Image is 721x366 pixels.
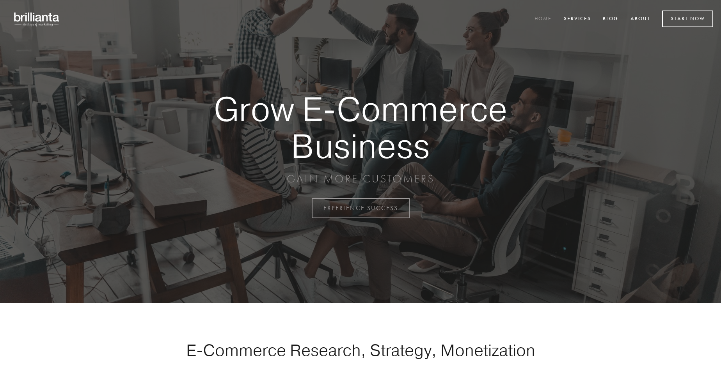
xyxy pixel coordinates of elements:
strong: Grow E-Commerce Business [186,90,535,164]
a: Start Now [662,11,713,27]
a: Home [529,13,557,26]
a: Blog [598,13,623,26]
a: About [625,13,655,26]
a: Services [559,13,596,26]
p: GAIN MORE CUSTOMERS [186,172,535,186]
a: EXPERIENCE SUCCESS [312,198,410,218]
h1: E-Commerce Research, Strategy, Monetization [162,340,559,360]
img: brillianta - research, strategy, marketing [8,8,66,30]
